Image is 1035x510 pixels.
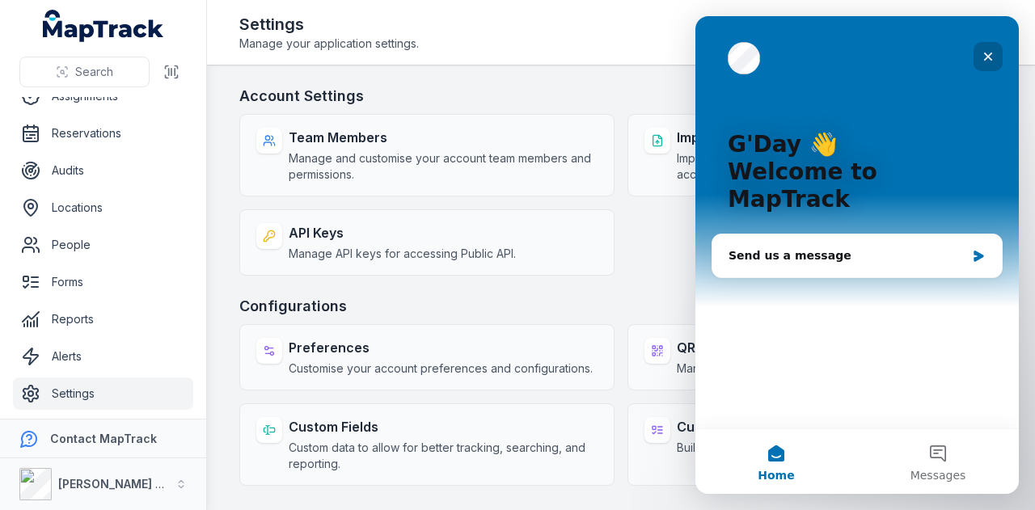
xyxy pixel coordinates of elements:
strong: Custom Fields [289,417,598,436]
strong: Custom Forms [677,417,911,436]
iframe: Intercom live chat [695,16,1019,494]
a: Team MembersManage and customise your account team members and permissions. [239,114,615,196]
strong: Team Members [289,128,598,147]
a: People [13,229,193,261]
a: PreferencesCustomise your account preferences and configurations. [239,324,615,390]
button: Search [19,57,150,87]
span: Manage and customise your account QR Codes & Tags. [677,360,975,377]
strong: API Keys [289,223,516,242]
span: Search [75,64,113,80]
h2: Settings [239,13,419,36]
a: Import DataImport data from a spreadsheet or CSV file to your account. [627,114,1003,196]
a: Settings [13,377,193,410]
span: Customise your account preferences and configurations. [289,360,593,377]
a: Audits [13,154,193,187]
strong: [PERSON_NAME] Group [58,477,191,491]
a: Custom FormsBuild and tailor forms to suit your workflows. [627,403,1003,486]
strong: Preferences [289,338,593,357]
a: QR Codes & TagsManage and customise your account QR Codes & Tags. [627,324,1003,390]
a: Reports [13,303,193,335]
a: Forms [13,266,193,298]
strong: Import Data [677,128,986,147]
strong: QR Codes & Tags [677,338,975,357]
a: MapTrack [43,10,164,42]
span: Build and tailor forms to suit your workflows. [677,440,911,456]
strong: Contact MapTrack [50,432,157,445]
span: Manage your application settings. [239,36,419,52]
a: Reservations [13,117,193,150]
a: Custom FieldsCustom data to allow for better tracking, searching, and reporting. [239,403,615,486]
span: Custom data to allow for better tracking, searching, and reporting. [289,440,598,472]
span: Manage and customise your account team members and permissions. [289,150,598,183]
span: Import data from a spreadsheet or CSV file to your account. [677,150,986,183]
h3: Account Settings [239,85,1003,107]
h3: Configurations [239,295,1003,318]
a: API KeysManage API keys for accessing Public API. [239,209,615,276]
span: Manage API keys for accessing Public API. [289,246,516,262]
a: Alerts [13,340,193,373]
a: Locations [13,192,193,224]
